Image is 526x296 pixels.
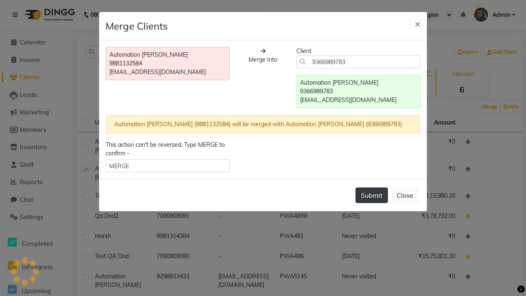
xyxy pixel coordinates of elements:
[106,115,420,134] div: Automation [PERSON_NAME] (9881132584) will be merged with Automation [PERSON_NAME] (9366989783)
[300,79,417,87] div: Automation [PERSON_NAME]
[249,55,277,64] div: Merge Into
[300,96,417,104] div: [EMAIL_ADDRESS][DOMAIN_NAME]
[106,141,230,158] div: This action can't be reversed, Type MERGE to confirm -
[391,187,419,203] button: Close
[300,87,417,96] div: 9366989783
[408,12,427,35] button: Close
[415,17,420,30] span: ×
[355,187,388,203] button: Submit
[296,47,420,55] div: Client
[109,59,226,68] div: 9881132584
[106,18,168,33] h4: Merge Clients
[109,51,226,59] div: Automation [PERSON_NAME]
[296,55,420,68] input: Search by Name/Mobile/Email/Code
[109,68,226,76] div: [EMAIL_ADDRESS][DOMAIN_NAME]
[106,160,230,172] input: MERGE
